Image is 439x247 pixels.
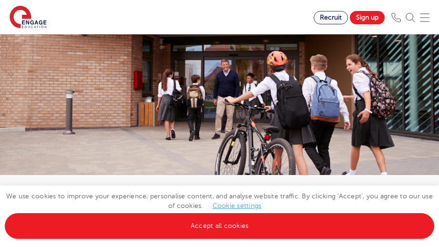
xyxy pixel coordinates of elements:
img: Search [406,13,415,22]
span: Recruit [320,14,342,21]
span: We use cookies to improve your experience, personalise content, and analyse website traffic. By c... [5,193,434,229]
img: Mobile Menu [420,13,429,22]
img: Engage Education [10,6,47,30]
a: Sign up [350,11,385,24]
img: Phone [391,13,401,22]
a: Accept all cookies [5,213,434,239]
a: Cookie settings [213,202,262,209]
a: Recruit [314,11,348,24]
